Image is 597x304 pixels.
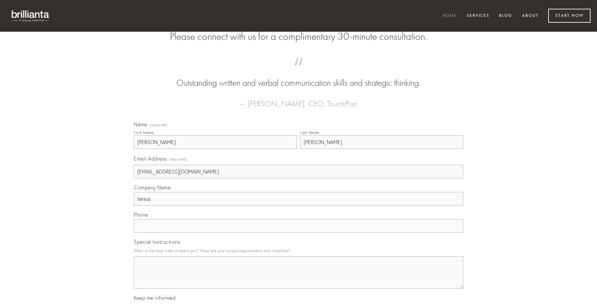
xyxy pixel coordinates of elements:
[6,6,55,25] img: brillianta - research, strategy, marketing
[463,11,494,21] a: Services
[134,246,463,255] p: What is the best time to reach you? What are your unique requirements and timelines?
[134,130,153,135] div: First Name
[134,184,171,191] span: Company Name
[495,11,516,21] a: Blog
[134,121,147,128] span: Name
[134,155,167,162] span: Email Address
[438,11,461,21] a: Home
[169,155,187,163] span: (required)
[518,11,543,21] a: About
[134,239,180,245] span: Special Instructions
[144,64,453,77] span: “
[300,130,319,135] div: Last Name
[144,89,453,110] figcaption: — [PERSON_NAME], CEO, TouchPlan
[149,123,167,127] span: (required)
[548,9,591,23] a: Start Now
[144,64,453,89] blockquote: Outstanding written and verbal communication skills and strategic thinking.
[134,295,175,301] span: Keep me informed
[134,211,148,218] span: Phone
[134,30,463,43] h2: Please connect with us for a complimentary 30-minute consultation.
